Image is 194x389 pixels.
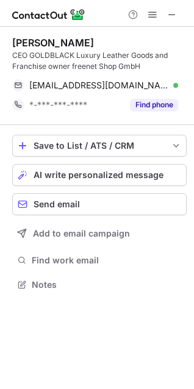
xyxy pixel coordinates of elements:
span: Notes [32,279,182,290]
button: Reveal Button [130,99,178,111]
div: CEO GOLDBLACK Luxury Leather Goods and Franchise owner freenet Shop GmbH [12,50,187,72]
span: Find work email [32,255,182,266]
span: [EMAIL_ADDRESS][DOMAIN_NAME] [29,80,169,91]
button: Add to email campaign [12,223,187,244]
button: Send email [12,193,187,215]
span: AI write personalized message [34,170,163,180]
button: save-profile-one-click [12,135,187,157]
img: ContactOut v5.3.10 [12,7,85,22]
span: Send email [34,199,80,209]
span: Add to email campaign [33,229,130,238]
div: Save to List / ATS / CRM [34,141,165,151]
button: Notes [12,276,187,293]
button: Find work email [12,252,187,269]
button: AI write personalized message [12,164,187,186]
div: [PERSON_NAME] [12,37,94,49]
